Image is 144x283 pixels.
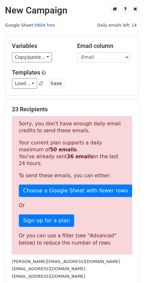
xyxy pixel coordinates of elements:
[95,22,139,29] span: Daily emails left: 14
[12,106,132,113] h5: 23 Recipients
[19,202,125,209] p: Or
[12,259,120,264] small: [PERSON_NAME][EMAIL_ADDRESS][DOMAIN_NAME]
[19,214,74,227] a: Sign up for a plan
[5,23,55,28] small: Google Sheet:
[95,23,139,28] a: Daily emails left: 14
[12,266,85,271] small: [EMAIL_ADDRESS][DOMAIN_NAME]
[50,147,77,153] strong: 50 emails
[12,69,40,76] a: Templates
[67,154,94,160] strong: 36 emails
[5,5,139,16] h2: New Campaign
[12,52,52,62] a: Copy/paste...
[19,120,125,134] p: Sorry, you don't have enough daily email credits to send these emails.
[35,23,55,28] a: 0804 free
[12,274,85,279] small: [EMAIL_ADDRESS][DOMAIN_NAME]
[19,140,125,167] p: Your current plan supports a daily maximum of . You've already sent in the last 24 hours.
[12,42,67,50] h5: Variables
[19,185,132,197] a: Choose a Google Sheet with fewer rows
[12,78,37,89] a: Load...
[47,78,65,89] button: Save
[19,232,125,247] div: Or you can use a filter (see "Advanced" below) to reduce the number of rows
[77,42,132,50] h5: Email column
[19,172,125,179] p: To send these emails, you can either:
